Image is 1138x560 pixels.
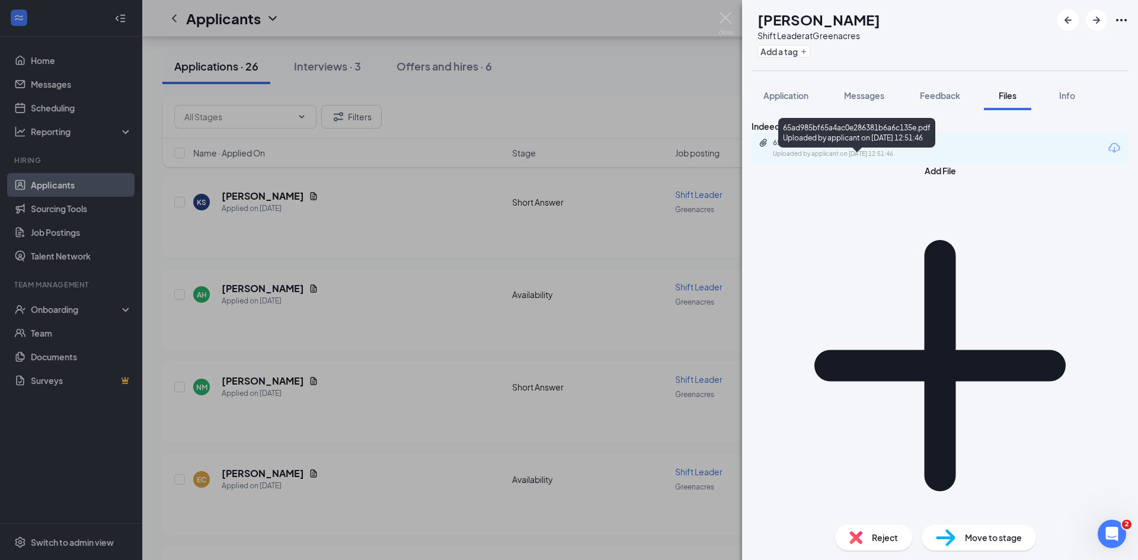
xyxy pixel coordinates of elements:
[920,90,960,101] span: Feedback
[773,138,939,148] div: 65ad985bf65a4ac0e286381b6a6c135e.pdf
[763,90,808,101] span: Application
[872,531,898,544] span: Reject
[759,138,951,159] a: Paperclip65ad985bf65a4ac0e286381b6a6c135e.pdfUploaded by applicant on [DATE] 12:51:46
[1107,141,1121,155] svg: Download
[757,30,880,41] div: Shift Leader at Greenacres
[800,48,807,55] svg: Plus
[757,45,810,57] button: PlusAdd a tag
[773,149,951,159] div: Uploaded by applicant on [DATE] 12:51:46
[778,118,935,148] div: 65ad985bf65a4ac0e286381b6a6c135e.pdf Uploaded by applicant on [DATE] 12:51:46
[757,9,880,30] h1: [PERSON_NAME]
[752,177,1129,554] svg: Plus
[1059,90,1075,101] span: Info
[965,531,1022,544] span: Move to stage
[752,164,1129,554] button: Add FilePlus
[999,90,1016,101] span: Files
[1086,9,1107,31] button: ArrowRight
[1061,13,1075,27] svg: ArrowLeftNew
[1089,13,1104,27] svg: ArrowRight
[1122,520,1131,529] span: 2
[759,138,768,148] svg: Paperclip
[1098,520,1126,548] iframe: Intercom live chat
[1114,13,1129,27] svg: Ellipses
[1057,9,1079,31] button: ArrowLeftNew
[752,120,1129,133] div: Indeed Resume
[844,90,884,101] span: Messages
